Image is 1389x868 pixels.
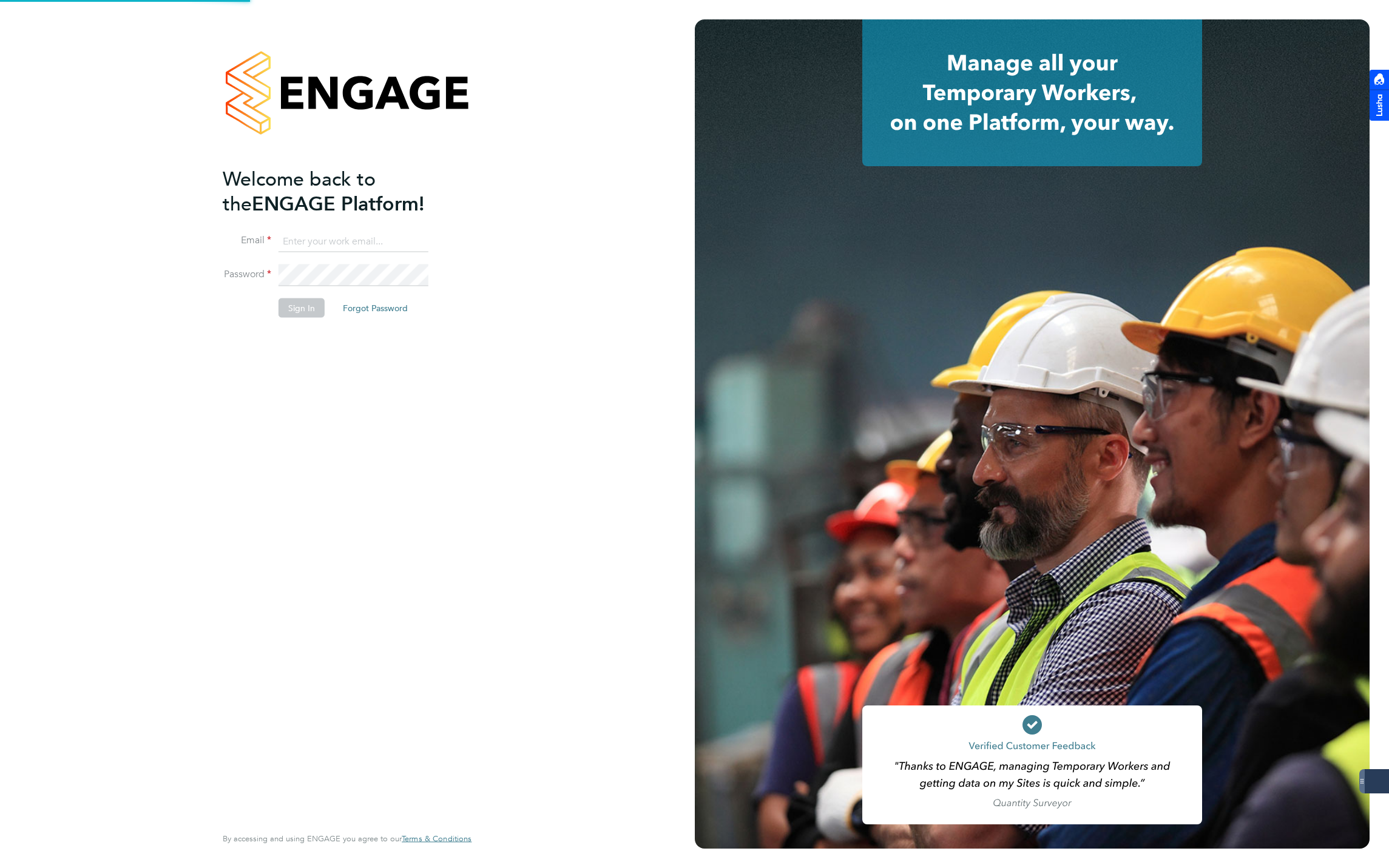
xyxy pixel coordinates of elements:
[223,268,271,281] label: Password
[223,167,376,215] span: Welcome back to the
[279,230,428,252] input: Enter your work email...
[402,833,471,844] span: Terms & Conditions
[333,298,417,318] button: Forgot Password
[223,166,459,216] h2: ENGAGE Platform!
[223,234,271,247] label: Email
[279,298,325,318] button: Sign In
[223,833,471,844] span: By accessing and using ENGAGE you agree to our
[402,834,471,844] a: Terms & Conditions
